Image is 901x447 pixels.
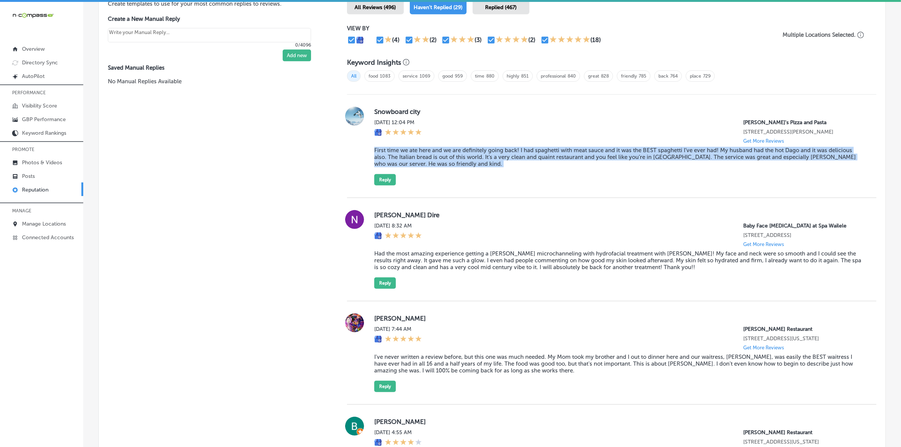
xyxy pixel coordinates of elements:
label: [PERSON_NAME] [374,418,864,425]
textarea: Create your Quick Reply [108,28,311,43]
a: 828 [601,73,609,79]
p: Manage Locations [22,221,66,227]
p: Callahan's Restaurant [743,429,864,436]
span: All [347,70,361,82]
p: Ronnally's Pizza and Pasta [743,119,864,126]
p: Reputation [22,187,48,193]
p: Keyword Rankings [22,130,66,136]
label: [PERSON_NAME] [374,315,864,322]
p: Get More Reviews [743,241,784,247]
div: 3 Stars [450,36,475,45]
p: Photos & Videos [22,159,62,166]
p: Overview [22,46,45,52]
label: Snowboard city [374,108,864,115]
blockquote: First time we ate here and we are definitely going back! I had spaghetti with meat sauce and it w... [374,147,864,167]
button: Add new [283,50,311,61]
a: time [475,73,484,79]
p: Connected Accounts [22,234,74,241]
p: Callahan's Restaurant [743,326,864,332]
label: Create a New Manual Reply [108,16,311,22]
p: Multiple Locations Selected. [783,31,856,38]
label: [DATE] 8:32 AM [374,223,422,229]
span: All Reviews (496) [355,4,396,11]
p: Posts [22,173,35,179]
blockquote: I've never written a review before, but this one was much needed. My Mom took my brother and I ou... [374,354,864,374]
p: 2917 Cassopolis Street [743,439,864,445]
label: Saved Manual Replies [108,64,323,71]
p: Directory Sync [22,59,58,66]
div: 5 Stars [385,335,422,344]
a: 840 [568,73,576,79]
blockquote: Had the most amazing experience getting a [PERSON_NAME] microchanneling with hydrofacial treatmen... [374,250,864,271]
a: 729 [703,73,711,79]
a: good [442,73,453,79]
a: 764 [670,73,678,79]
a: great [588,73,599,79]
a: food [369,73,378,79]
button: Reply [374,381,396,392]
a: professional [541,73,566,79]
p: Baby Face Skin Care at Spa Wailele [743,223,864,229]
p: No Manual Replies Available [108,77,323,86]
h3: Keyword Insights [347,58,401,67]
div: 4 Stars [385,439,422,447]
p: Get More Reviews [743,345,784,350]
div: (18) [590,36,601,44]
label: [DATE] 4:55 AM [374,429,422,436]
label: [PERSON_NAME] Dire [374,211,864,219]
div: (4) [392,36,400,44]
button: Reply [374,277,396,289]
div: 5 Stars [385,232,422,240]
a: 880 [486,73,495,79]
div: 4 Stars [496,36,528,45]
div: 5 Stars [385,129,422,137]
a: 1083 [380,73,391,79]
p: 1895 Youngfield St. [743,232,864,238]
a: friendly [621,73,637,79]
a: 785 [639,73,646,79]
label: [DATE] 7:44 AM [374,326,422,332]
div: (2) [429,36,437,44]
a: 959 [455,73,463,79]
img: 660ab0bf-5cc7-4cb8-ba1c-48b5ae0f18e60NCTV_CLogo_TV_Black_-500x88.png [12,12,54,19]
div: (2) [528,36,535,44]
div: (3) [475,36,482,44]
p: 2917 Cassopolis Street [743,335,864,342]
span: Replied (467) [485,4,517,11]
label: [DATE] 12:04 PM [374,119,422,126]
div: 5 Stars [549,36,590,45]
span: Haven't Replied (29) [414,4,462,11]
a: 1069 [420,73,430,79]
div: 2 Stars [414,36,429,45]
a: back [658,73,668,79]
button: Reply [374,174,396,185]
p: 1560 Woodlane Dr [743,129,864,135]
p: GBP Performance [22,116,66,123]
p: AutoPilot [22,73,45,79]
div: 1 Star [384,36,392,45]
a: 851 [521,73,529,79]
p: Get More Reviews [743,138,784,144]
a: place [690,73,701,79]
p: Visibility Score [22,103,57,109]
a: highly [507,73,519,79]
a: service [403,73,418,79]
p: 0/4096 [108,42,311,48]
p: VIEW BY [347,25,770,32]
